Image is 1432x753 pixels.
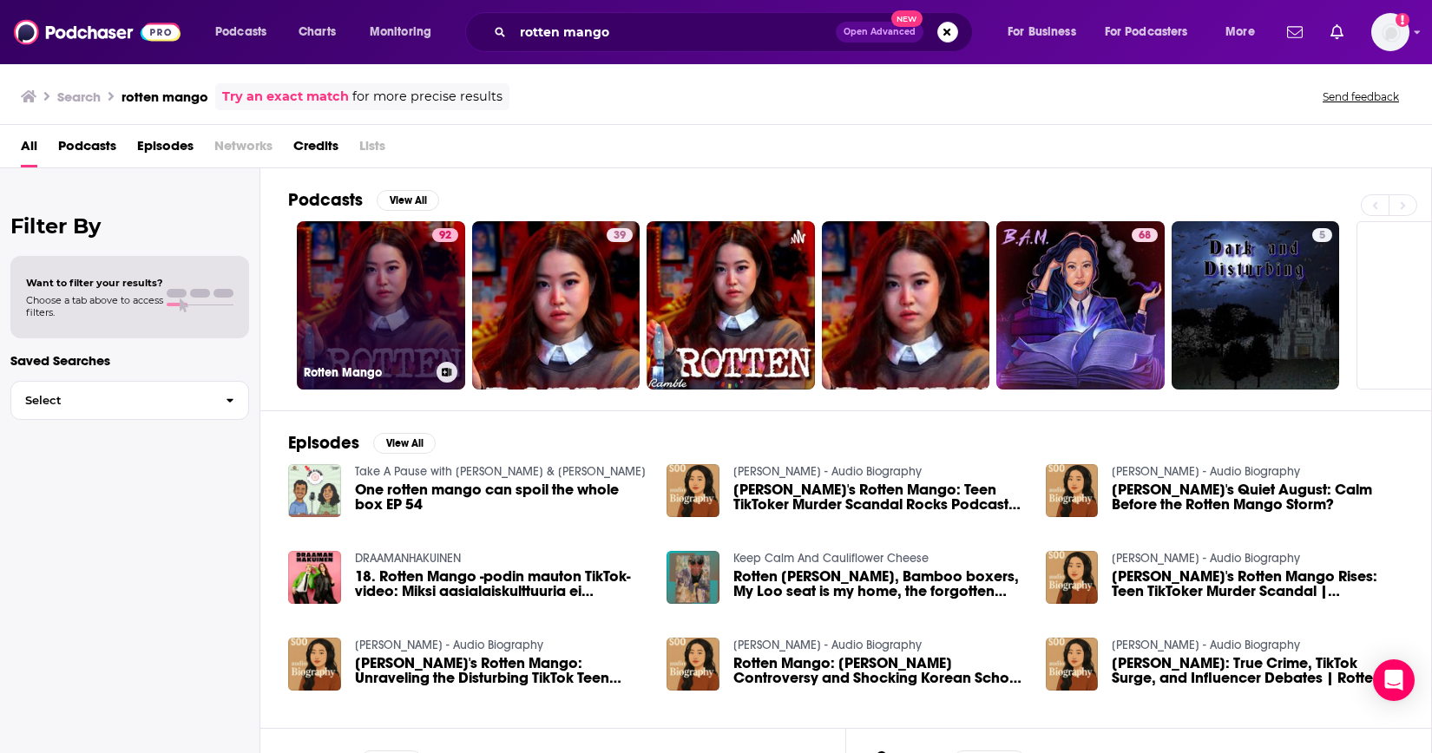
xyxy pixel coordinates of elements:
a: Stephanie Soo's Quiet August: Calm Before the Rotten Mango Storm? [1112,482,1403,512]
img: Rotten Mango Roulette, Bamboo boxers, My Loo seat is my home, the forgotten grocery item [667,551,719,604]
img: Podchaser - Follow, Share and Rate Podcasts [14,16,181,49]
button: Send feedback [1317,89,1404,104]
a: Rotten Mango Roulette, Bamboo boxers, My Loo seat is my home, the forgotten grocery item [733,569,1025,599]
span: [PERSON_NAME]'s Rotten Mango Rises: Teen TikToker Murder Scandal | [PERSON_NAME] Legal Drama Unfolds [1112,569,1403,599]
a: Stephanie Soo's Rotten Mango Rises: Teen TikToker Murder Scandal | Diddy Legal Drama Unfolds [1112,569,1403,599]
span: Networks [214,132,273,167]
button: Open AdvancedNew [836,22,923,43]
span: [PERSON_NAME]'s Rotten Mango: Teen TikToker Murder Scandal Rocks Podcast Charts [733,482,1025,512]
a: Podcasts [58,132,116,167]
div: Search podcasts, credits, & more... [482,12,989,52]
span: New [891,10,923,27]
a: Episodes [137,132,194,167]
a: EpisodesView All [288,432,436,454]
h3: rotten mango [122,88,208,105]
span: Choose a tab above to access filters. [26,294,163,318]
button: Show profile menu [1371,13,1409,51]
span: Podcasts [215,20,266,44]
span: 18. Rotten Mango -podin mauton TikTok-video: Miksi aasialaiskulttuuria ei ymmärretä? [355,569,647,599]
a: Charts [287,18,346,46]
a: All [21,132,37,167]
h3: Search [57,88,101,105]
a: Rotten Mango: Gabby Petito Controversy and Shocking Korean School Stabbing | Stephanie Soo Podcast [733,656,1025,685]
img: Stephanie Soo's Quiet August: Calm Before the Rotten Mango Storm? [1046,464,1099,517]
img: Stephanie Soo's Rotten Mango: Teen TikToker Murder Scandal Rocks Podcast Charts [667,464,719,517]
a: 92 [432,228,458,242]
svg: Add a profile image [1396,13,1409,27]
a: Stephanie Soo's Rotten Mango: Teen TikToker Murder Scandal Rocks Podcast Charts [733,482,1025,512]
button: Select [10,381,249,420]
div: Open Intercom Messenger [1373,659,1415,701]
a: 92Rotten Mango [297,221,465,390]
a: Stephanie Soo: True Crime, TikTok Surge, and Influencer Debates | Rotten Mango Podcast Soars [1112,656,1403,685]
a: Stephanie Soo - Audio Biography [733,464,922,479]
a: Show notifications dropdown [1324,17,1350,47]
button: open menu [203,18,289,46]
span: Open Advanced [844,28,916,36]
a: 5 [1312,228,1332,242]
a: 68 [996,221,1165,390]
a: 39 [472,221,640,390]
span: [PERSON_NAME]'s Rotten Mango: Unraveling the Disturbing TikTok Teen Murder Case | Podcast Ep. 27 [355,656,647,685]
a: Show notifications dropdown [1280,17,1310,47]
img: 18. Rotten Mango -podin mauton TikTok-video: Miksi aasialaiskulttuuria ei ymmärretä? [288,551,341,604]
img: Stephanie Soo: True Crime, TikTok Surge, and Influencer Debates | Rotten Mango Podcast Soars [1046,638,1099,691]
a: PodcastsView All [288,189,439,211]
span: [PERSON_NAME]: True Crime, TikTok Surge, and Influencer Debates | Rotten Mango Podcast Soars [1112,656,1403,685]
span: For Business [1008,20,1076,44]
button: open menu [358,18,454,46]
a: DRAAMANHAKUINEN [355,551,461,566]
span: Monitoring [370,20,431,44]
span: Lists [359,132,385,167]
h3: Rotten Mango [304,365,430,380]
a: Stephanie Soo - Audio Biography [733,638,922,652]
a: One rotten mango can spoil the whole box EP 54 [355,482,647,512]
img: Stephanie Soo's Rotten Mango: Unraveling the Disturbing TikTok Teen Murder Case | Podcast Ep. 27 [288,638,341,691]
button: open menu [995,18,1098,46]
span: [PERSON_NAME]'s Quiet August: Calm Before the Rotten Mango Storm? [1112,482,1403,512]
span: 68 [1139,227,1151,245]
span: 92 [439,227,451,245]
a: Take A Pause with Shweta & Sudeep [355,464,646,479]
a: Stephanie Soo's Rotten Mango: Unraveling the Disturbing TikTok Teen Murder Case | Podcast Ep. 27 [355,656,647,685]
p: Saved Searches [10,352,249,369]
a: Credits [293,132,338,167]
a: Stephanie Soo - Audio Biography [1112,638,1300,652]
img: One rotten mango can spoil the whole box EP 54 [288,464,341,517]
span: Logged in as mstotter [1371,13,1409,51]
img: Stephanie Soo's Rotten Mango Rises: Teen TikToker Murder Scandal | Diddy Legal Drama Unfolds [1046,551,1099,604]
span: More [1225,20,1255,44]
span: Charts [299,20,336,44]
a: Keep Calm And Cauliflower Cheese [733,551,929,566]
h2: Episodes [288,432,359,454]
input: Search podcasts, credits, & more... [513,18,836,46]
span: 5 [1319,227,1325,245]
a: 68 [1132,228,1158,242]
img: Rotten Mango: Gabby Petito Controversy and Shocking Korean School Stabbing | Stephanie Soo Podcast [667,638,719,691]
a: Try an exact match [222,87,349,107]
a: Stephanie Soo - Audio Biography [1112,464,1300,479]
span: For Podcasters [1105,20,1188,44]
a: 39 [607,228,633,242]
h2: Filter By [10,213,249,239]
span: Select [11,395,212,406]
img: User Profile [1371,13,1409,51]
span: Rotten [PERSON_NAME], Bamboo boxers, My Loo seat is my home, the forgotten grocery item [733,569,1025,599]
a: 5 [1172,221,1340,390]
h2: Podcasts [288,189,363,211]
span: 39 [614,227,626,245]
